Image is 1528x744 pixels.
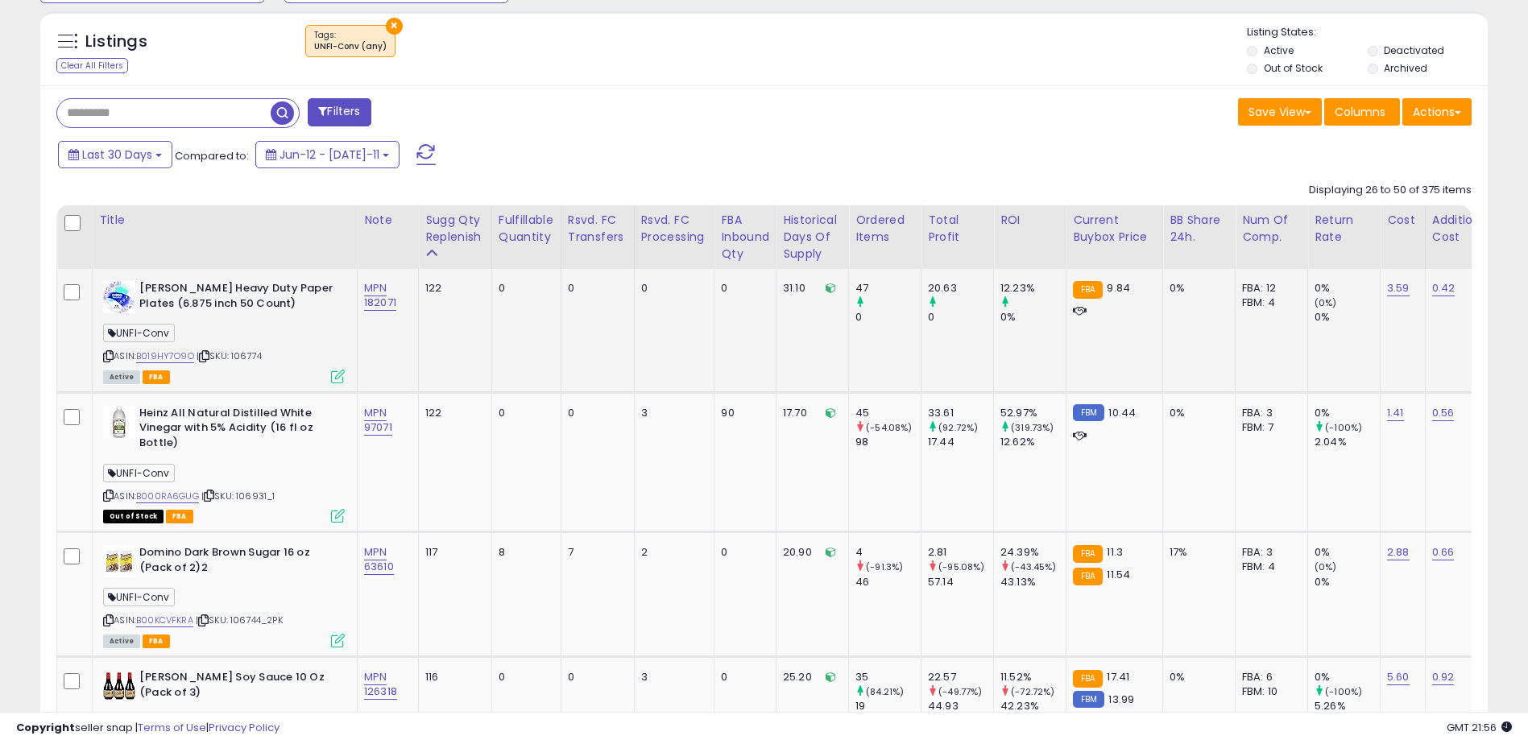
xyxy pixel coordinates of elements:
h5: Listings [85,31,147,53]
span: UNFI-Conv [103,588,175,606]
div: Total Profit [928,212,987,246]
div: ASIN: [103,545,345,646]
div: 12.23% [1000,281,1066,296]
div: Num of Comp. [1242,212,1301,246]
div: 35 [855,670,921,684]
button: Columns [1324,98,1400,126]
div: 0% [1315,281,1380,296]
span: Last 30 Days [82,147,152,163]
a: 0.92 [1432,669,1455,685]
div: FBA: 12 [1242,281,1295,296]
th: Please note that this number is a calculation based on your required days of coverage and your ve... [419,205,492,269]
button: Jun-12 - [DATE]-11 [255,141,400,168]
small: (84.21%) [866,685,904,698]
div: 12.62% [1000,435,1066,449]
div: 22.57 [928,670,993,684]
div: 45 [855,406,921,420]
img: 41R00kNXMRL._SL40_.jpg [103,545,135,577]
div: Fulfillable Quantity [499,212,554,246]
b: Domino Dark Brown Sugar 16 oz (Pack of 2)2 [139,545,335,579]
div: 47 [855,281,921,296]
div: 0% [1315,406,1380,420]
button: × [386,18,403,35]
div: ASIN: [103,281,345,382]
div: Additional Cost [1432,212,1491,246]
small: (-72.72%) [1011,685,1054,698]
small: (0%) [1315,560,1337,573]
span: 2025-08-11 21:56 GMT [1447,720,1512,735]
a: Privacy Policy [209,720,280,735]
a: 1.41 [1387,405,1404,421]
small: FBM [1073,404,1104,421]
a: B00KCVFKRA [136,614,193,627]
div: seller snap | | [16,721,280,736]
div: 3 [641,406,702,420]
div: 0 [499,670,549,684]
div: 0 [499,406,549,420]
span: All listings that are currently out of stock and unavailable for purchase on Amazon [103,510,164,523]
div: FBA: 3 [1242,545,1295,560]
div: 0 [721,670,764,684]
div: 0 [568,670,622,684]
div: 4 [855,545,921,560]
div: Ordered Items [855,212,914,246]
div: 8 [499,545,549,560]
small: FBA [1073,568,1103,585]
div: 46 [855,575,921,589]
label: Archived [1384,61,1427,75]
div: 52.97% [1000,406,1066,420]
div: FBA: 6 [1242,670,1295,684]
span: All listings currently available for purchase on Amazon [103,634,140,648]
div: Cost [1387,212,1418,229]
b: [PERSON_NAME] Heavy Duty Paper Plates (6.875 inch 50 Count) [139,281,335,315]
div: 0 [721,545,764,560]
div: 20.63 [928,281,993,296]
div: 0 [855,310,921,324]
a: 0.42 [1432,280,1456,296]
div: 116 [425,670,479,684]
div: Sugg Qty Replenish [425,212,485,246]
div: 2 [641,545,702,560]
div: 57.14 [928,575,993,589]
div: Current Buybox Price [1073,212,1156,246]
div: 0 [928,310,993,324]
div: 90 [721,406,764,420]
div: FBM: 4 [1242,560,1295,574]
div: FBA inbound Qty [721,212,769,262]
div: 0 [568,406,622,420]
a: B000RA6GUG [136,490,199,503]
div: 17.44 [928,435,993,449]
small: FBA [1073,545,1103,563]
small: (92.72%) [938,421,978,434]
a: 3.59 [1387,280,1410,296]
div: 122 [425,281,479,296]
small: FBA [1073,281,1103,299]
div: 17.70 [783,406,836,420]
small: (319.73%) [1011,421,1054,434]
strong: Copyright [16,720,75,735]
div: Clear All Filters [56,58,128,73]
div: Rsvd. FC Transfers [568,212,627,246]
a: MPN 126318 [364,669,397,700]
div: ASIN: [103,406,345,521]
small: (-95.08%) [938,560,984,573]
div: 122 [425,406,479,420]
div: 25.20 [783,670,836,684]
span: All listings currently available for purchase on Amazon [103,370,140,384]
span: Jun-12 - [DATE]-11 [280,147,379,163]
span: 11.3 [1107,544,1123,560]
span: Tags : [314,29,387,53]
div: 0% [1170,281,1223,296]
div: 0% [1315,670,1380,684]
span: | SKU: 106774 [197,349,262,362]
div: 0 [721,281,764,296]
div: 3 [641,670,702,684]
div: Title [99,212,350,229]
div: 20.90 [783,545,836,560]
span: FBA [166,510,193,523]
a: MPN 63610 [364,544,394,575]
div: UNFI-Conv (any) [314,41,387,52]
div: BB Share 24h. [1170,212,1228,246]
a: MPN 182071 [364,280,396,311]
div: 0% [1000,310,1066,324]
